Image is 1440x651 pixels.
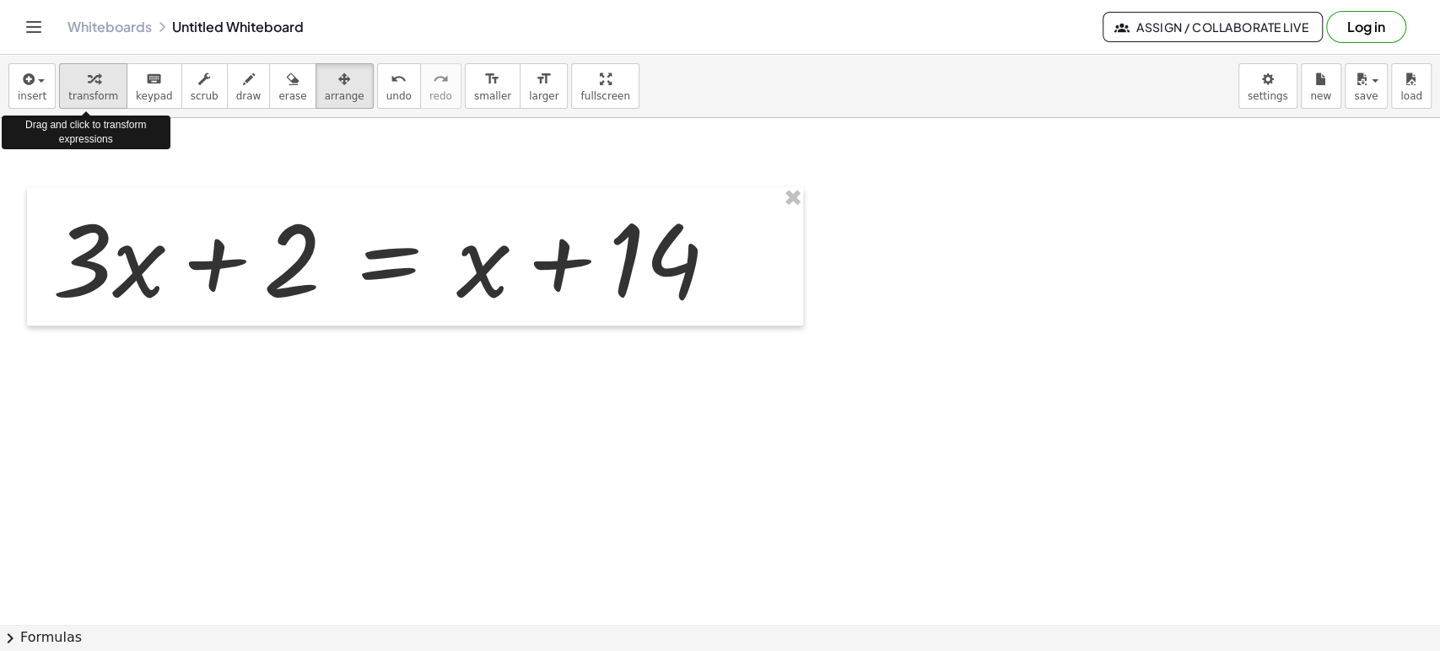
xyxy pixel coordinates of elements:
[1238,63,1297,109] button: settings
[1248,90,1288,102] span: settings
[465,63,520,109] button: format_sizesmaller
[8,63,56,109] button: insert
[391,69,407,89] i: undo
[1391,63,1432,109] button: load
[191,90,218,102] span: scrub
[484,69,500,89] i: format_size
[529,90,558,102] span: larger
[520,63,568,109] button: format_sizelarger
[68,90,118,102] span: transform
[127,63,182,109] button: keyboardkeypad
[1103,12,1323,42] button: Assign / Collaborate Live
[571,63,639,109] button: fullscreen
[181,63,228,109] button: scrub
[1326,11,1406,43] button: Log in
[1400,90,1422,102] span: load
[325,90,364,102] span: arrange
[59,63,127,109] button: transform
[136,90,173,102] span: keypad
[433,69,449,89] i: redo
[1117,19,1308,35] span: Assign / Collaborate Live
[278,90,306,102] span: erase
[1301,63,1341,109] button: new
[2,116,170,149] div: Drag and click to transform expressions
[420,63,461,109] button: redoredo
[316,63,374,109] button: arrange
[1345,63,1388,109] button: save
[227,63,271,109] button: draw
[67,19,152,35] a: Whiteboards
[18,90,46,102] span: insert
[236,90,262,102] span: draw
[474,90,511,102] span: smaller
[536,69,552,89] i: format_size
[20,13,47,40] button: Toggle navigation
[377,63,421,109] button: undoundo
[1310,90,1331,102] span: new
[386,90,412,102] span: undo
[269,63,316,109] button: erase
[580,90,629,102] span: fullscreen
[429,90,452,102] span: redo
[146,69,162,89] i: keyboard
[1354,90,1378,102] span: save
